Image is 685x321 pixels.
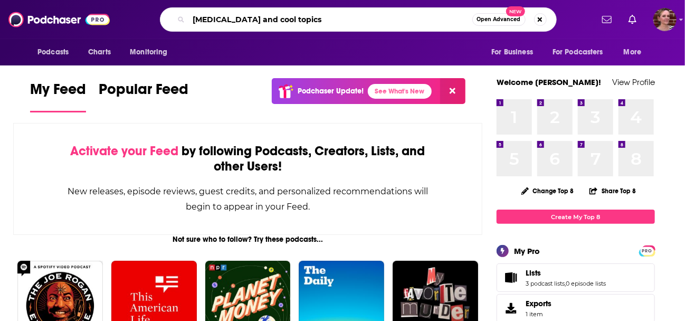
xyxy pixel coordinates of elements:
[13,235,482,244] div: Not sure who to follow? Try these podcasts...
[612,77,655,87] a: View Profile
[497,263,655,292] span: Lists
[30,80,86,112] a: My Feed
[616,42,655,62] button: open menu
[653,8,677,31] span: Logged in as katharinemidas
[497,77,601,87] a: Welcome [PERSON_NAME]!
[189,11,472,28] input: Search podcasts, credits, & more...
[99,80,188,105] span: Popular Feed
[641,247,653,255] span: PRO
[565,280,566,287] span: ,
[368,84,432,99] a: See What's New
[553,45,603,60] span: For Podcasters
[598,11,616,29] a: Show notifications dropdown
[8,10,110,30] img: Podchaser - Follow, Share and Rate Podcasts
[653,8,677,31] img: User Profile
[30,80,86,105] span: My Feed
[122,42,181,62] button: open menu
[566,280,606,287] a: 0 episode lists
[472,13,526,26] button: Open AdvancedNew
[526,299,551,308] span: Exports
[500,301,521,316] span: Exports
[624,11,641,29] a: Show notifications dropdown
[506,6,525,16] span: New
[500,270,521,285] a: Lists
[160,7,557,32] div: Search podcasts, credits, & more...
[99,80,188,112] a: Popular Feed
[526,310,551,318] span: 1 item
[298,87,364,96] p: Podchaser Update!
[81,42,117,62] a: Charts
[88,45,111,60] span: Charts
[497,210,655,224] a: Create My Top 8
[484,42,546,62] button: open menu
[546,42,619,62] button: open menu
[526,280,565,287] a: 3 podcast lists
[66,184,429,214] div: New releases, episode reviews, guest credits, and personalized recommendations will begin to appe...
[515,184,581,197] button: Change Top 8
[641,247,653,254] a: PRO
[514,246,540,256] div: My Pro
[66,144,429,174] div: by following Podcasts, Creators, Lists, and other Users!
[526,268,541,278] span: Lists
[70,143,178,159] span: Activate your Feed
[130,45,167,60] span: Monitoring
[30,42,82,62] button: open menu
[477,17,521,22] span: Open Advanced
[624,45,642,60] span: More
[37,45,69,60] span: Podcasts
[526,268,606,278] a: Lists
[653,8,677,31] button: Show profile menu
[589,181,636,201] button: Share Top 8
[491,45,533,60] span: For Business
